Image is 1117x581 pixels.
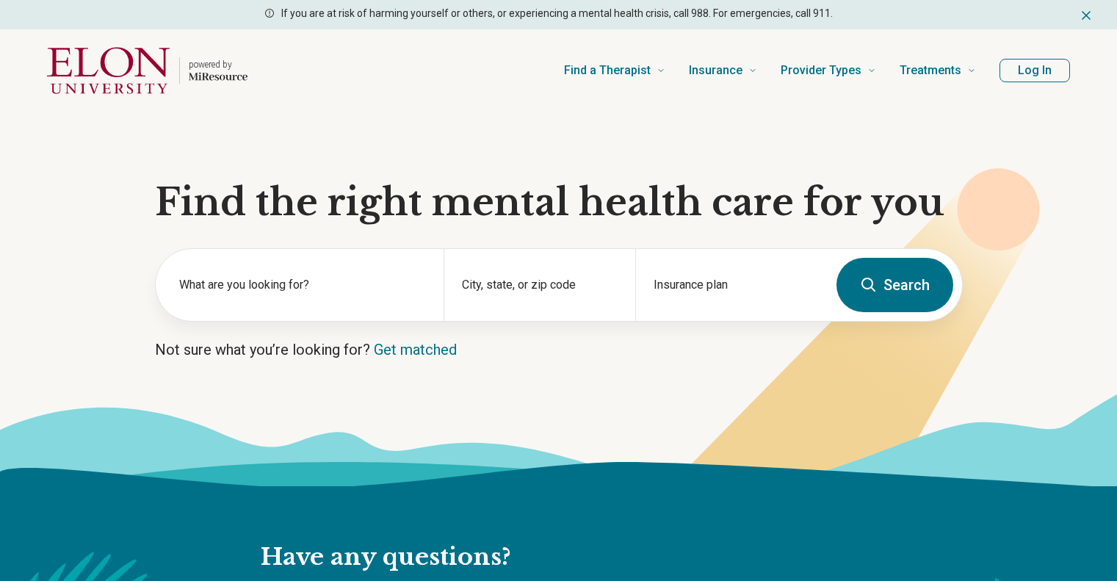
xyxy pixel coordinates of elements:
[999,59,1070,82] button: Log In
[47,47,247,94] a: Home page
[374,341,457,358] a: Get matched
[281,6,833,21] p: If you are at risk of harming yourself or others, or experiencing a mental health crisis, call 98...
[900,41,976,100] a: Treatments
[836,258,953,312] button: Search
[564,41,665,100] a: Find a Therapist
[781,60,861,81] span: Provider Types
[189,59,247,71] p: powered by
[261,542,821,573] h2: Have any questions?
[564,60,651,81] span: Find a Therapist
[900,60,961,81] span: Treatments
[179,276,426,294] label: What are you looking for?
[1079,6,1093,24] button: Dismiss
[155,181,963,225] h1: Find the right mental health care for you
[781,41,876,100] a: Provider Types
[155,339,963,360] p: Not sure what you’re looking for?
[689,60,742,81] span: Insurance
[689,41,757,100] a: Insurance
